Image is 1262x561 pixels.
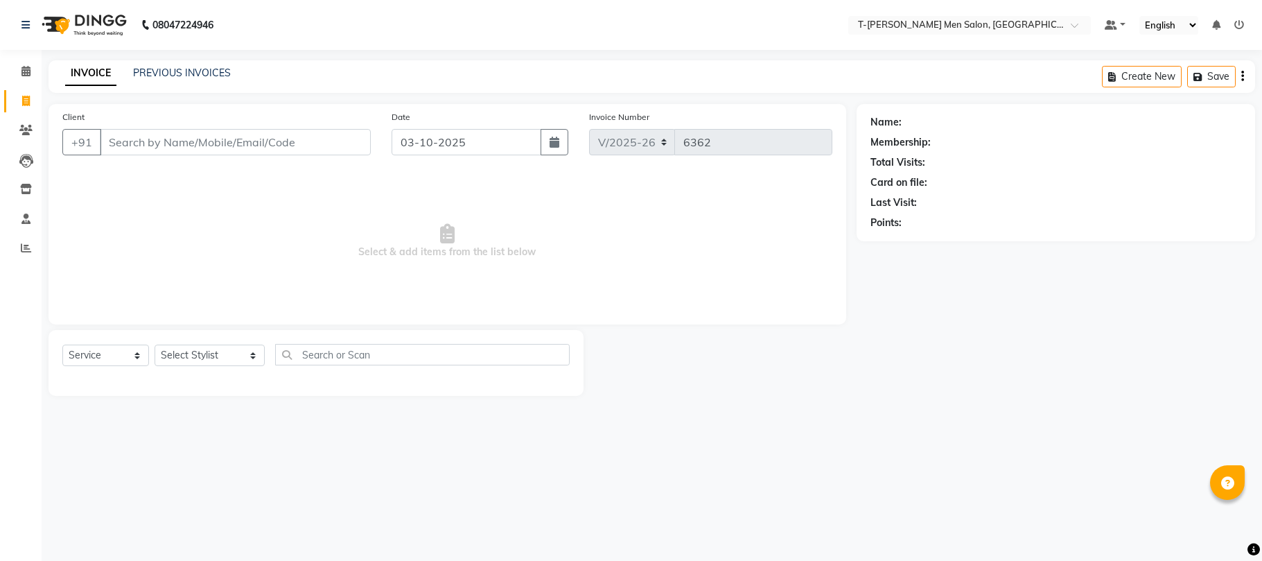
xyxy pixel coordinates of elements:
[870,175,927,190] div: Card on file:
[870,196,917,210] div: Last Visit:
[589,111,649,123] label: Invoice Number
[870,216,902,230] div: Points:
[62,172,832,311] span: Select & add items from the list below
[870,115,902,130] div: Name:
[62,111,85,123] label: Client
[133,67,231,79] a: PREVIOUS INVOICES
[65,61,116,86] a: INVOICE
[1187,66,1236,87] button: Save
[392,111,410,123] label: Date
[870,155,925,170] div: Total Visits:
[275,344,570,365] input: Search or Scan
[152,6,213,44] b: 08047224946
[870,135,931,150] div: Membership:
[100,129,371,155] input: Search by Name/Mobile/Email/Code
[35,6,130,44] img: logo
[62,129,101,155] button: +91
[1102,66,1182,87] button: Create New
